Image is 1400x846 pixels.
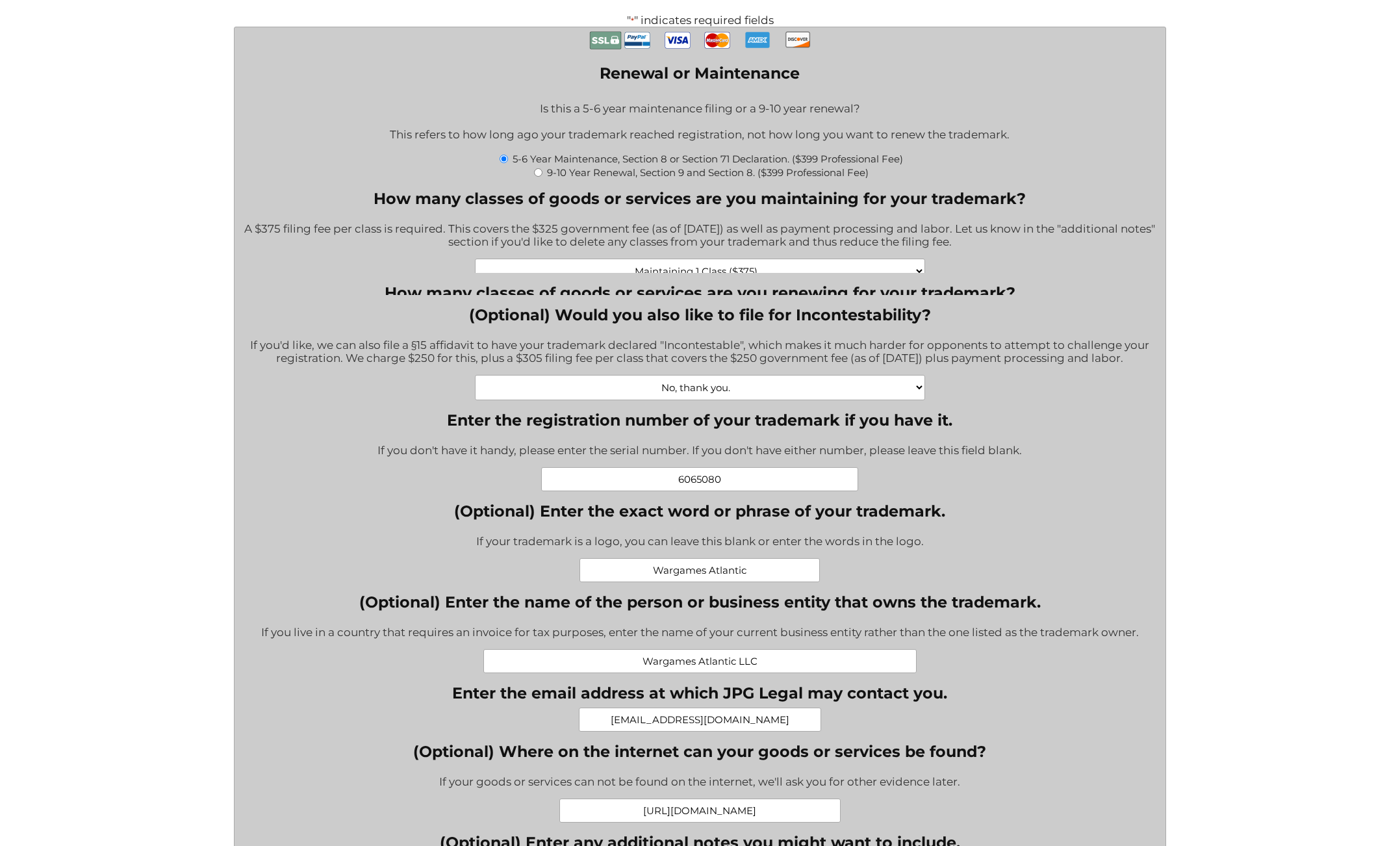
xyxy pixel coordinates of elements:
div: If you don't have it handy, please enter the serial number. If you don't have either number, plea... [377,435,1022,467]
label: How many classes of goods or services are you renewing for your trademark? [244,283,1156,302]
img: Secure Payment with SSL [589,27,622,54]
label: Enter the registration number of your trademark if you have it. [377,411,1022,429]
img: Discover [785,27,811,52]
img: PayPal [624,27,650,53]
label: 9-10 Year Renewal, Section 9 and Section 8. ($399 Professional Fee) [547,166,869,179]
label: (Optional) Would you also like to file for Incontestability? [244,305,1156,324]
legend: Renewal or Maintenance [600,64,800,83]
img: MasterCard [704,27,730,53]
label: How many classes of goods or services are you maintaining for your trademark? [244,189,1156,208]
label: (Optional) Where on the internet can your goods or services be found? [413,742,986,761]
div: If you live in a country that requires an invoice for tax purposes, enter the name of your curren... [261,617,1139,649]
div: Is this a 5-6 year maintenance filing or a 9-10 year renewal? This refers to how long ago your tr... [244,94,1156,151]
p: " " indicates required fields [182,14,1218,27]
img: AmEx [745,27,770,53]
label: Enter the email address at which JPG Legal may contact you. [452,684,947,702]
div: A $375 filing fee per class is required. This covers the $325 government fee (as of [DATE]) as we... [244,214,1156,259]
div: If you'd like, we can also file a §15 affidavit to have your trademark declared "Incontestable", ... [244,330,1156,375]
div: If your goods or services can not be found on the internet, we'll ask you for other evidence later. [413,767,986,799]
label: 5-6 Year Maintenance, Section 8 or Section 71 Declaration. ($399 Professional Fee) [513,153,903,165]
label: (Optional) Enter the exact word or phrase of your trademark. [454,502,945,520]
img: Visa [665,27,691,53]
label: (Optional) Enter the name of the person or business entity that owns the trademark. [261,593,1139,611]
div: If your trademark is a logo, you can leave this blank or enter the words in the logo. [454,526,945,558]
